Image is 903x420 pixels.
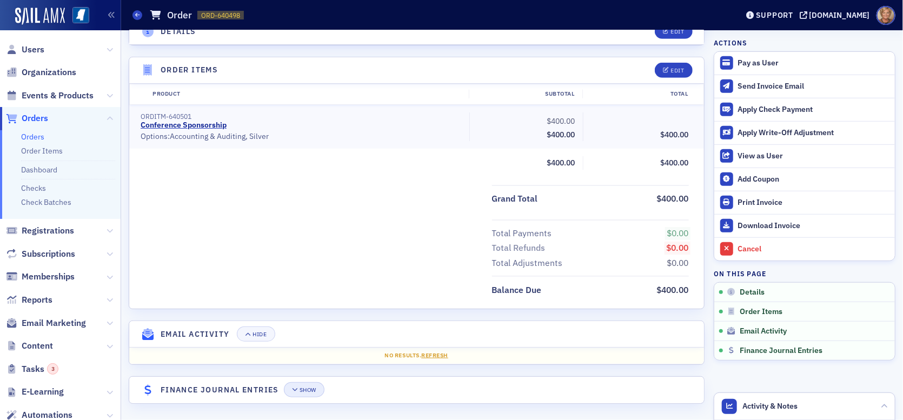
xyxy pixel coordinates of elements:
span: $400.00 [657,193,689,204]
div: Download Invoice [738,221,889,231]
a: Registrations [6,225,74,237]
span: $400.00 [661,158,689,168]
div: Total [582,90,696,98]
span: Profile [877,6,895,25]
span: E-Learning [22,386,64,398]
span: Refresh [421,351,448,359]
a: Reports [6,294,52,306]
a: SailAMX [15,8,65,25]
a: Subscriptions [6,248,75,260]
a: Download Invoice [714,214,895,237]
span: Content [22,340,53,352]
div: Subtotal [469,90,582,98]
span: $0.00 [667,257,689,268]
a: Print Invoice [714,191,895,214]
span: $400.00 [661,130,689,139]
span: $400.00 [547,116,575,126]
a: Order Items [21,146,63,156]
div: [DOMAIN_NAME] [809,10,870,20]
h4: Details [161,25,196,37]
button: View as User [714,144,895,168]
div: 3 [47,363,58,375]
div: Options: Accounting & Auditing, Silver [141,132,462,142]
span: Organizations [22,66,76,78]
h1: Order [167,9,192,22]
button: Show [284,382,324,397]
span: Tasks [22,363,58,375]
div: Total Refunds [492,242,546,255]
div: No results. [137,351,696,360]
button: Add Coupon [714,168,895,191]
div: Total Payments [492,227,552,240]
span: Users [22,44,44,56]
h4: Order Items [161,64,218,76]
h4: On this page [714,269,895,278]
div: Print Invoice [738,198,889,208]
button: Apply Check Payment [714,98,895,121]
a: Orders [21,132,44,142]
div: Cancel [738,244,889,254]
span: Subscriptions [22,248,75,260]
a: Organizations [6,66,76,78]
button: [DOMAIN_NAME] [800,11,874,19]
div: ORDITM-640501 [141,112,462,121]
span: Total Payments [492,227,556,240]
span: Total Adjustments [492,257,567,270]
a: Conference Sponsorship [141,121,227,130]
button: Cancel [714,237,895,261]
a: Tasks3 [6,363,58,375]
a: Users [6,44,44,56]
a: Memberships [6,271,75,283]
a: Email Marketing [6,317,86,329]
span: $0.00 [667,228,689,238]
span: Email Marketing [22,317,86,329]
span: Activity & Notes [743,401,798,412]
span: Finance Journal Entries [740,346,822,356]
div: Edit [670,29,684,35]
span: Reports [22,294,52,306]
a: Events & Products [6,90,94,102]
span: Orders [22,112,48,124]
div: Pay as User [738,58,889,68]
span: Total Refunds [492,242,549,255]
span: ORD-640498 [201,11,240,20]
div: Send Invoice Email [738,82,889,91]
span: $0.00 [667,242,689,253]
button: Hide [237,326,275,342]
button: Send Invoice Email [714,75,895,98]
a: Checks [21,183,46,193]
a: Dashboard [21,165,57,175]
h4: Email Activity [161,329,230,340]
a: Check Batches [21,197,71,207]
span: Balance Due [492,284,546,297]
button: Apply Write-Off Adjustment [714,121,895,144]
div: Grand Total [492,192,538,205]
div: Show [300,387,316,393]
div: Add Coupon [738,175,889,184]
button: Edit [655,24,692,39]
span: $400.00 [547,130,575,139]
span: Grand Total [492,192,542,205]
span: $400.00 [547,158,575,168]
span: Details [740,288,765,297]
div: Support [756,10,793,20]
div: Edit [670,68,684,74]
a: E-Learning [6,386,64,398]
button: Edit [655,63,692,78]
span: Events & Products [22,90,94,102]
span: $400.00 [657,284,689,295]
img: SailAMX [72,7,89,24]
div: Total Adjustments [492,257,563,270]
span: Order Items [740,307,782,317]
div: Product [145,90,469,98]
span: Registrations [22,225,74,237]
div: Hide [253,331,267,337]
a: View Homepage [65,7,89,25]
span: Memberships [22,271,75,283]
div: View as User [738,151,889,161]
span: Email Activity [740,326,787,336]
div: Balance Due [492,284,542,297]
h4: Finance Journal Entries [161,384,279,396]
a: Content [6,340,53,352]
button: Pay as User [714,52,895,75]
